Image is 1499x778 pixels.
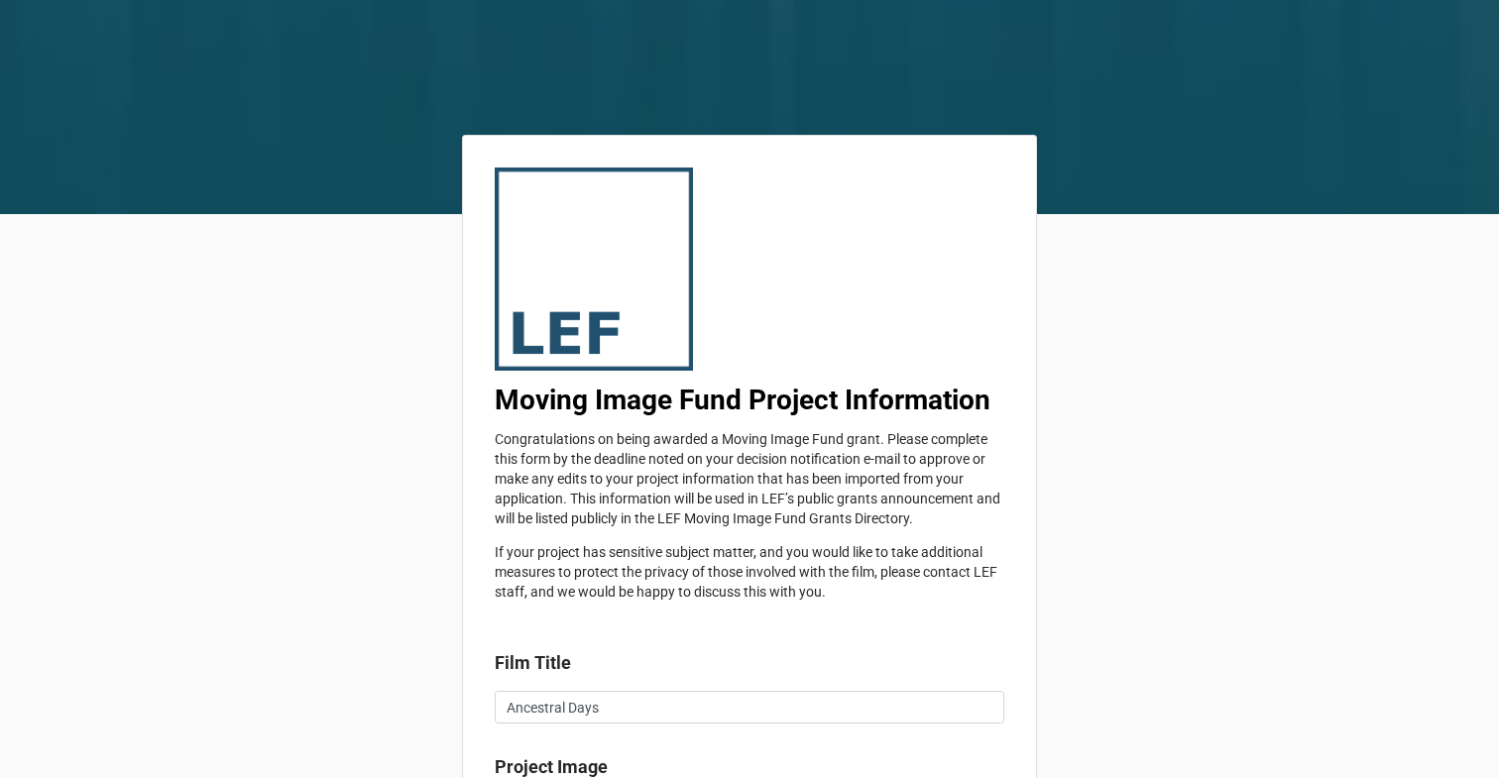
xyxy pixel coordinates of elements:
[495,384,990,416] b: Moving Image Fund Project Information
[495,649,571,677] label: Film Title
[495,167,693,371] img: user-attachments%2Flegacy%2Fextension-attachments%2FqHB3evU7gR%2FLEF_LOGO.png
[495,542,1004,602] p: If your project has sensitive subject matter, and you would like to take additional measures to p...
[495,429,1004,528] p: Congratulations on being awarded a Moving Image Fund grant. Please complete this form by the dead...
